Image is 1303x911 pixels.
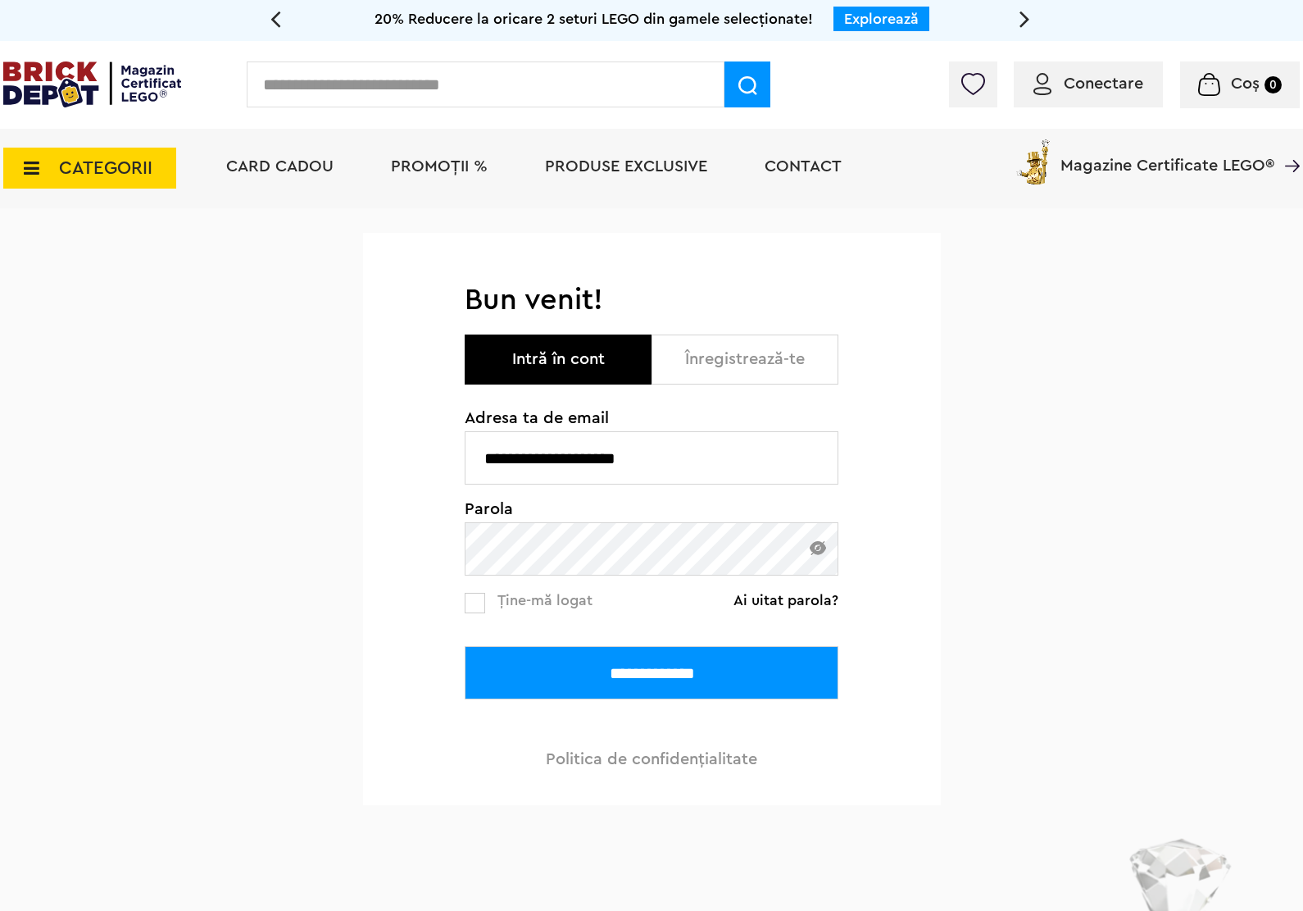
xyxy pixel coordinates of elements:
span: Coș [1231,75,1260,92]
a: Politica de confidenţialitate [546,751,757,768]
a: Explorează [844,11,919,26]
a: Ai uitat parola? [733,592,838,608]
span: Adresa ta de email [465,410,838,426]
small: 0 [1264,76,1282,93]
a: PROMOȚII % [391,158,488,175]
span: Magazine Certificate LEGO® [1060,136,1274,174]
span: 20% Reducere la oricare 2 seturi LEGO din gamele selecționate! [375,11,813,26]
span: Conectare [1064,75,1143,92]
button: Înregistrează-te [651,335,838,385]
a: Magazine Certificate LEGO® [1274,136,1300,153]
span: CATEGORII [59,159,152,177]
a: Conectare [1033,75,1143,92]
span: Ține-mă logat [497,593,592,608]
a: Produse exclusive [545,158,707,175]
a: Card Cadou [226,158,334,175]
h1: Bun venit! [465,282,838,318]
a: Contact [765,158,842,175]
button: Intră în cont [465,335,651,385]
span: Parola [465,501,838,517]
